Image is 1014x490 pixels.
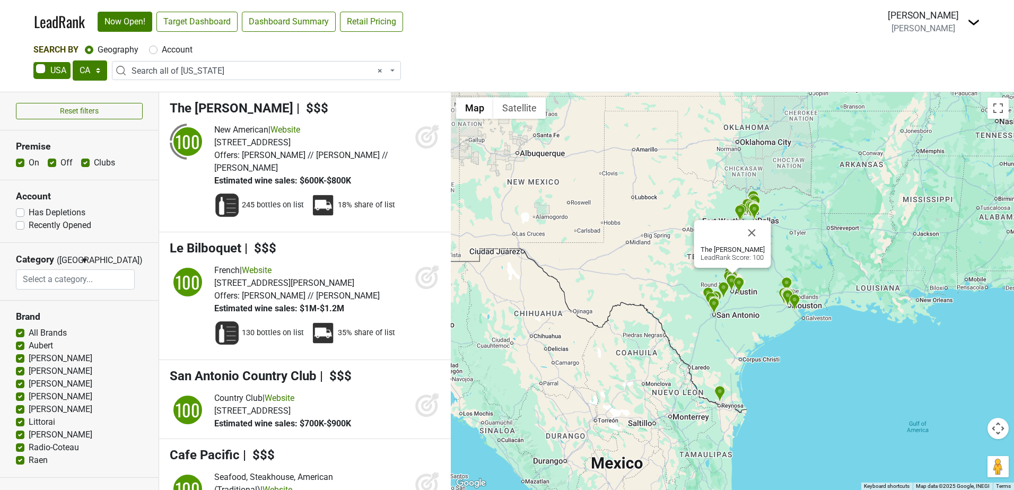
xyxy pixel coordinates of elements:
img: Percent Distributor Share [310,320,336,346]
h3: Account [16,191,143,202]
div: Bohanan's Prime Steak and Seafood [709,297,720,315]
label: All Brands [29,327,67,339]
label: Has Depletions [29,206,85,219]
span: Remove all items [378,65,382,77]
div: RR 12 Supper Club [718,282,729,299]
img: Dropdown Menu [967,16,980,29]
a: Terms (opens in new tab) [996,483,1011,489]
span: French [214,265,240,275]
span: The [PERSON_NAME] [170,101,293,116]
span: [PERSON_NAME] [891,23,955,33]
a: LeadRank [34,11,85,33]
div: Del Frisco's Double Eagle Steakhouse [781,288,792,306]
div: Fielding's [782,288,793,306]
span: | $$$ [320,369,352,383]
button: Map camera controls [987,418,1009,439]
span: Le Bilboquet [170,241,241,256]
label: Account [162,43,193,56]
label: Recently Opened [29,219,91,232]
div: 100 [172,266,204,298]
div: Cappy's Restaurant [709,296,720,313]
div: Brenner's on the Bayou [782,288,793,305]
div: Rainbow Lodge [782,287,793,304]
div: HALL Park Hotel, Autograph Collection [748,194,759,211]
span: Country Club [214,393,263,403]
label: Off [60,156,73,169]
div: Santa Fe Steakhouse & Cantina [714,386,725,403]
div: Le Bilboquet [749,202,760,219]
span: | $$$ [296,101,328,116]
img: Wine List [214,320,240,346]
b: The [PERSON_NAME] [701,246,765,253]
div: Omni PGA Frisco Resort [748,190,759,208]
a: Target Dashboard [156,12,238,32]
div: Hotel Emma [709,297,720,314]
span: 35% share of list [338,328,395,338]
input: Select a category... [16,269,134,290]
div: Pappas Bros Steakhouse - Dallas [747,200,758,218]
span: ▼ [81,256,89,265]
div: Hyatt Regency Lost Pines Resort and Spa [733,277,745,294]
label: Aubert [29,339,53,352]
span: Estimated wine sales: $600K-$800K [214,176,351,186]
span: Estimated wine sales: $700K-$900K [214,418,351,428]
span: Search By [33,45,78,55]
a: Website [265,393,294,403]
div: 100 [172,126,204,157]
span: [PERSON_NAME] // [PERSON_NAME] [242,291,380,301]
div: The Ranch [745,199,756,217]
span: Map data ©2025 Google, INEGI [916,483,990,489]
label: [PERSON_NAME] [29,390,92,403]
span: | $$$ [243,448,275,462]
button: Show street map [456,98,493,119]
span: [STREET_ADDRESS] [214,137,291,147]
a: Website [270,125,300,135]
a: Now Open! [98,12,152,32]
h3: Brand [16,311,143,322]
h3: Category [16,254,54,265]
div: LeadRank Score: 100 [701,246,765,261]
div: 100 [172,394,204,426]
div: | [214,124,409,136]
div: Brenner's Steakhouse [779,287,790,305]
img: Percent Distributor Share [310,192,336,218]
label: Littorai [29,416,55,428]
div: B&B Butchers & Restaurant [735,205,746,222]
div: The Ritz-Carlton, Dallas - Fearing's [749,203,760,220]
div: [PERSON_NAME] [888,8,959,22]
label: Geography [98,43,138,56]
span: [STREET_ADDRESS] [214,406,291,416]
label: [PERSON_NAME] [29,428,92,441]
span: Search all of Texas [112,61,401,80]
img: quadrant_split.svg [170,264,206,300]
a: Retail Pricing [340,12,403,32]
span: [STREET_ADDRESS][PERSON_NAME] [214,278,354,288]
span: ([GEOGRAPHIC_DATA]) [57,254,78,269]
span: Cafe Pacific [170,448,240,462]
div: San Antonio Country Club [709,296,720,314]
div: Truluck's - Woodlands [781,277,792,294]
a: Open this area in Google Maps (opens a new window) [453,476,488,490]
div: Truluck's - Southlake [741,198,753,215]
img: Wine List [214,192,240,218]
button: Keyboard shortcuts [864,483,910,490]
span: | $$$ [244,241,276,256]
img: quadrant_split.svg [170,124,206,160]
div: Perry's Steakhouse - Friendswood [789,294,800,311]
a: Website [242,265,272,275]
span: Search all of Texas [132,65,388,77]
label: [PERSON_NAME] [29,352,92,365]
span: [PERSON_NAME] // [PERSON_NAME] // [PERSON_NAME] [214,150,388,173]
div: Navy Blue [782,290,793,307]
div: Dallas Country Club [749,201,760,218]
label: [PERSON_NAME] [29,365,92,378]
div: The Fort Worth Club [736,204,747,221]
div: Peggy's On The Green [703,287,714,304]
button: Toggle fullscreen view [987,98,1009,119]
span: 130 bottles on list [242,328,304,338]
label: Radio-Coteau [29,441,79,454]
button: Drag Pegman onto the map to open Street View [987,456,1009,477]
div: JW Marriott San Antonio Hill Country Resort & Spa [711,291,722,308]
img: Google [453,476,488,490]
label: Clubs [94,156,115,169]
